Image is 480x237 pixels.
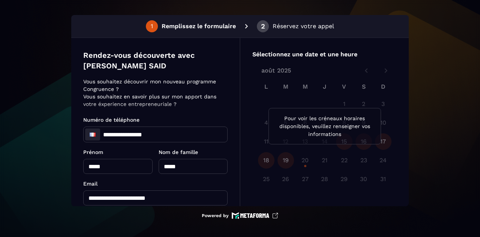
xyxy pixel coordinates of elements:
p: Remplissez le formulaire [162,22,236,31]
p: Powered by [202,213,229,219]
span: Nom de famille [159,149,198,155]
span: Numéro de téléphone [83,117,139,123]
p: Pour voir les créneaux horaires disponibles, veuillez renseigner vos informations [275,115,375,138]
p: Vous souhaitez découvrir mon nouveau programme Congruence ? Vous souhaitez en savoir plus sur mon... [83,78,225,108]
span: Prénom [83,149,103,155]
a: Powered by [202,212,278,219]
p: Réservez votre appel [273,22,334,31]
p: Sélectionnez une date et une heure [252,50,397,59]
div: France: + 33 [85,128,100,140]
p: Rendez-vous découverte avec [PERSON_NAME] SAID [83,50,228,71]
div: 2 [261,23,265,30]
div: 1 [151,23,153,30]
span: Email [83,181,97,187]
